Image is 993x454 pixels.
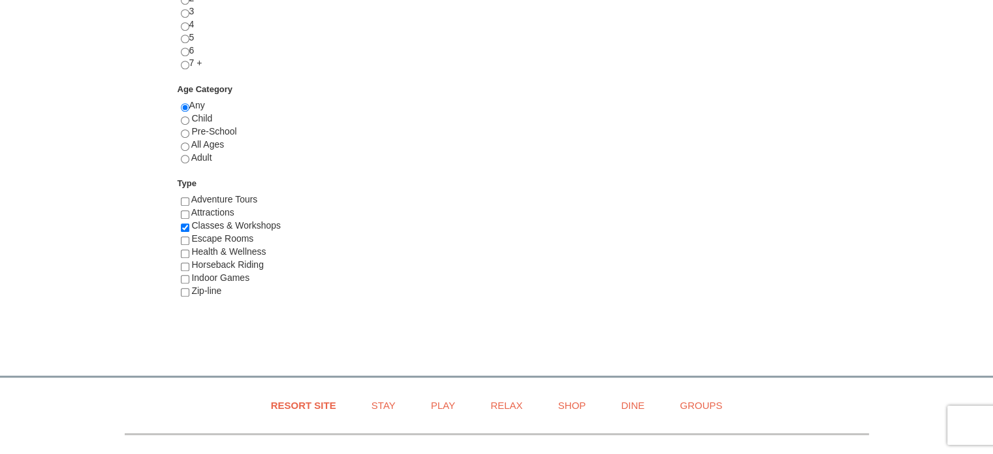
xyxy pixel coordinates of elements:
[255,391,353,420] a: Resort Site
[474,391,539,420] a: Relax
[415,391,471,420] a: Play
[191,272,249,283] span: Indoor Games
[605,391,661,420] a: Dine
[178,178,197,188] strong: Type
[191,220,281,231] span: Classes & Workshops
[191,126,236,137] span: Pre-School
[191,139,225,150] span: All Ages
[355,391,412,420] a: Stay
[178,84,233,94] strong: Age Category
[181,99,326,177] div: Any
[191,194,258,204] span: Adventure Tours
[191,233,253,244] span: Escape Rooms
[542,391,603,420] a: Shop
[191,207,234,218] span: Attractions
[191,152,212,163] span: Adult
[191,285,221,296] span: Zip-line
[191,259,264,270] span: Horseback Riding
[191,113,212,123] span: Child
[663,391,738,420] a: Groups
[191,246,266,257] span: Health & Wellness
